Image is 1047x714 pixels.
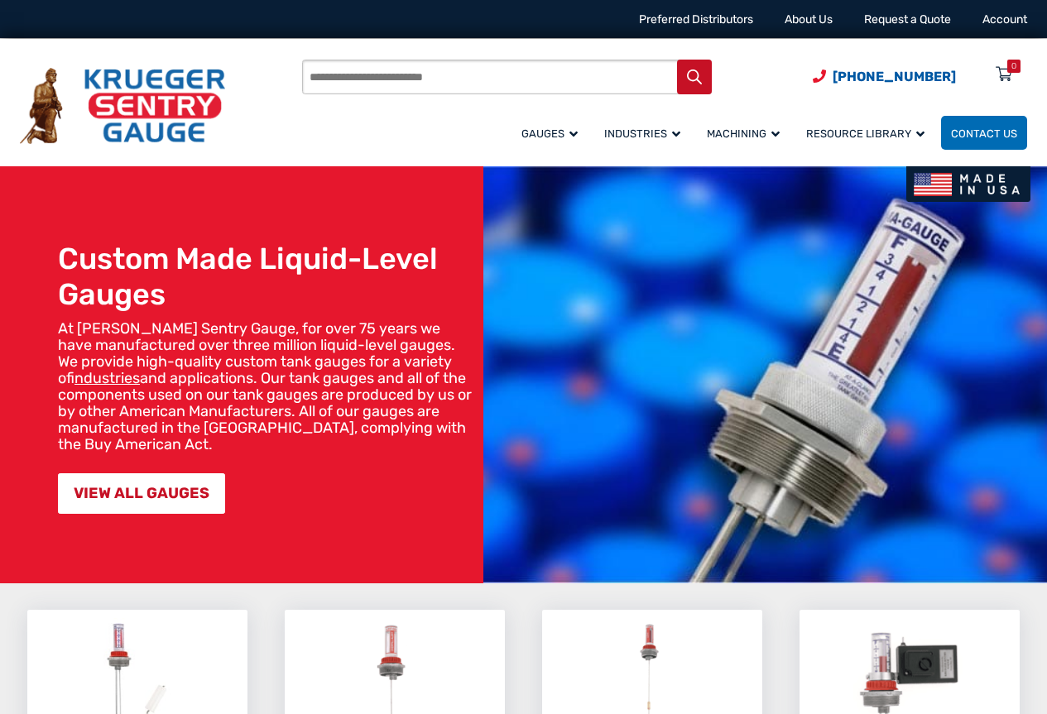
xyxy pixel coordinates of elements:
span: Machining [707,127,780,140]
span: [PHONE_NUMBER] [833,69,956,84]
a: Contact Us [941,116,1027,150]
img: Made In USA [906,166,1030,202]
img: Krueger Sentry Gauge [20,68,225,144]
a: VIEW ALL GAUGES [58,473,225,514]
a: Preferred Distributors [639,12,753,26]
span: Contact Us [951,127,1017,140]
a: About Us [785,12,833,26]
img: bg_hero_bannerksentry [483,166,1047,583]
span: Gauges [521,127,578,140]
a: Phone Number (920) 434-8860 [813,66,956,87]
span: Resource Library [806,127,925,140]
p: At [PERSON_NAME] Sentry Gauge, for over 75 years we have manufactured over three million liquid-l... [58,320,475,453]
a: Machining [697,113,796,152]
div: 0 [1011,60,1016,73]
span: Industries [604,127,680,140]
a: Gauges [511,113,594,152]
a: Account [982,12,1027,26]
a: Industries [594,113,697,152]
a: Request a Quote [864,12,951,26]
h1: Custom Made Liquid-Level Gauges [58,241,475,312]
a: industries [74,369,140,387]
a: Resource Library [796,113,941,152]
